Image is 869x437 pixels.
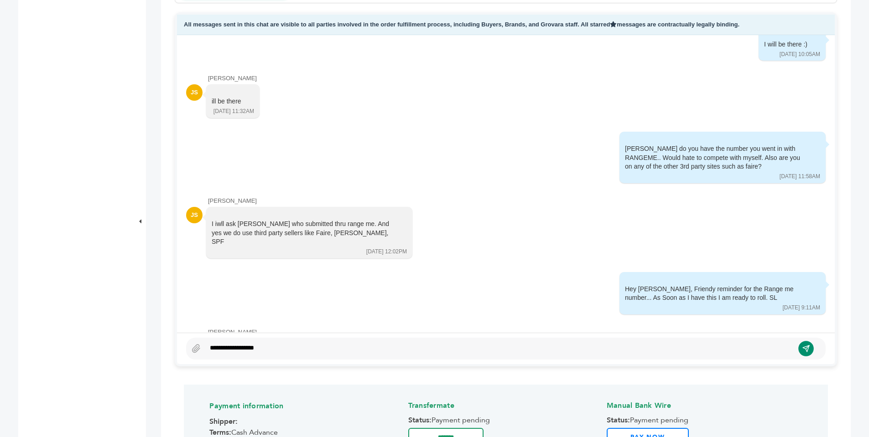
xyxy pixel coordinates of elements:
div: [DATE] 12:02PM [366,248,407,256]
h4: Transfermate [408,394,604,415]
div: [PERSON_NAME] [208,74,826,82]
div: Hey [PERSON_NAME], Friendy reminder for the Range me number... As Soon as I have this I am ready ... [625,285,807,303]
div: [PERSON_NAME] do you have the number you went in with RANGEME.. Would hate to compete with myself... [625,144,807,171]
div: [DATE] 9:11AM [783,304,820,312]
span: Payment pending [607,415,802,425]
div: JS [186,84,203,101]
h4: Manual Bank Wire [607,394,802,415]
div: ill be there [212,97,241,106]
div: [PERSON_NAME] [208,328,826,336]
div: [DATE] 11:32AM [213,108,254,115]
div: JS [186,207,203,223]
strong: Shipper: [209,416,238,427]
div: [PERSON_NAME] [208,197,826,205]
div: [DATE] 11:58AM [780,173,820,180]
h4: Payment information [209,394,405,416]
strong: Status: [408,415,432,425]
div: I iwll ask [PERSON_NAME] who submitted thru range me. And yes we do use third party sellers like ... [212,220,394,247]
div: I will be there :) [764,40,807,49]
strong: Status: [607,415,630,425]
span: Payment pending [408,415,604,425]
div: [DATE] 10:05AM [780,51,820,58]
div: All messages sent in this chat are visible to all parties involved in the order fulfillment proce... [177,15,835,35]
